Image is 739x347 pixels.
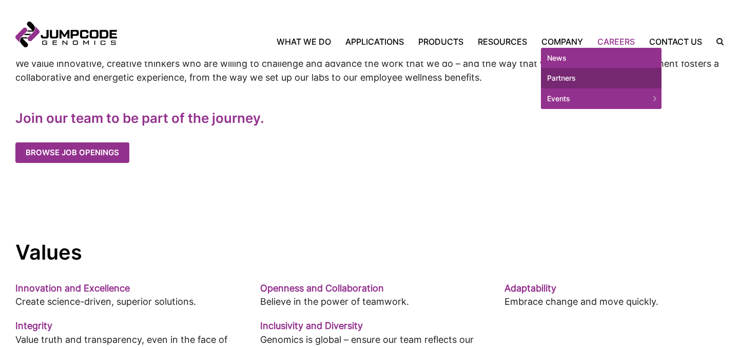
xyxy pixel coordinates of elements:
[15,142,145,163] a: Browse Job Openings
[260,283,384,294] strong: Openness and Collaboration
[541,88,662,109] a: Events
[15,110,264,126] strong: Join our team to be part of the journey.
[277,35,338,48] a: What We Do
[642,35,709,48] a: Contact Us
[504,295,724,309] p: Embrace change and move quickly.
[590,35,642,48] a: Careers
[15,240,724,265] h2: Values
[15,295,235,309] p: Create science-driven, superior solutions.
[260,295,479,309] p: Believe in the power of teamwork.
[541,68,662,88] a: Partners
[260,320,363,331] strong: Inclusivity and Diversity
[471,35,534,48] a: Resources
[411,35,471,48] a: Products
[541,48,662,68] a: News
[117,35,709,48] nav: Primary Navigation
[534,35,590,48] a: Company
[709,38,724,45] label: Search the site.
[15,320,52,331] strong: Integrity
[338,35,411,48] a: Applications
[15,57,724,85] p: We value innovative, creative thinkers who are willing to challenge and advance the work that we ...
[15,283,130,294] strong: Innovation and Excellence
[504,283,556,294] strong: Adaptability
